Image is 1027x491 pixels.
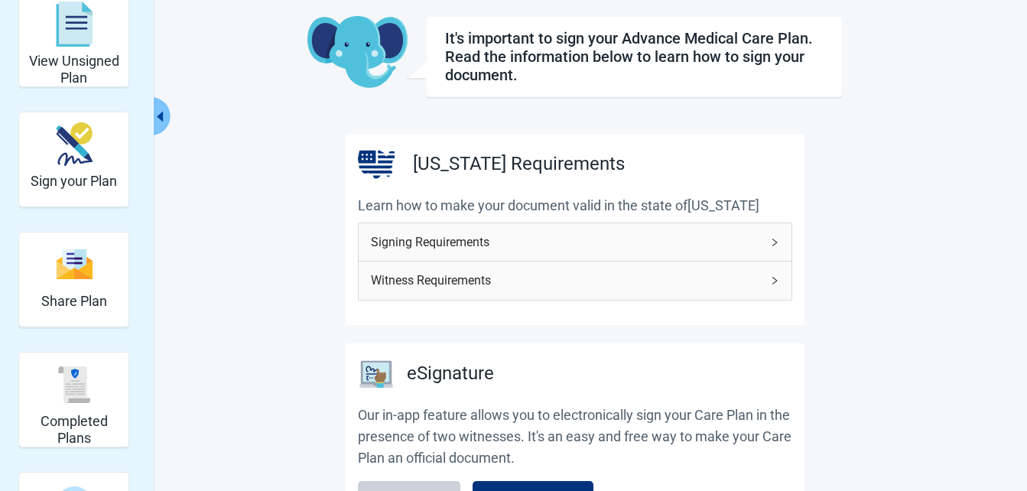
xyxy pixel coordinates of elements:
div: Witness Requirements [359,262,791,299]
span: Signing Requirements [371,232,761,252]
img: svg%3e [56,248,93,281]
div: It's important to sign your Advance Medical Care Plan. Read the information below to learn how to... [445,29,824,84]
h2: Share Plan [41,293,107,310]
p: Our in-app feature allows you to electronically sign your Care Plan in the presence of two witnes... [358,405,792,470]
div: Signing Requirements [359,223,791,261]
span: right [770,238,779,247]
h2: View Unsigned Plan [25,53,122,86]
p: Learn how to make your document valid in the state of [US_STATE] [358,195,792,216]
h3: eSignature [407,359,494,389]
button: Collapse menu [151,97,170,135]
img: eSignature [358,356,395,392]
span: Witness Requirements [371,271,761,290]
img: svg%3e [56,366,93,403]
img: make_plan_official-CpYJDfBD.svg [56,122,93,166]
img: Koda Elephant [307,16,408,89]
h3: [US_STATE] Requirements [413,150,625,179]
div: Share Plan [18,232,129,327]
div: Sign your Plan [18,112,129,207]
img: svg%3e [56,2,93,47]
img: United States [358,146,395,183]
span: caret-left [152,109,167,124]
h2: Sign your Plan [31,173,117,190]
span: right [770,276,779,285]
h2: Completed Plans [25,413,122,446]
div: Completed Plans [18,352,129,447]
